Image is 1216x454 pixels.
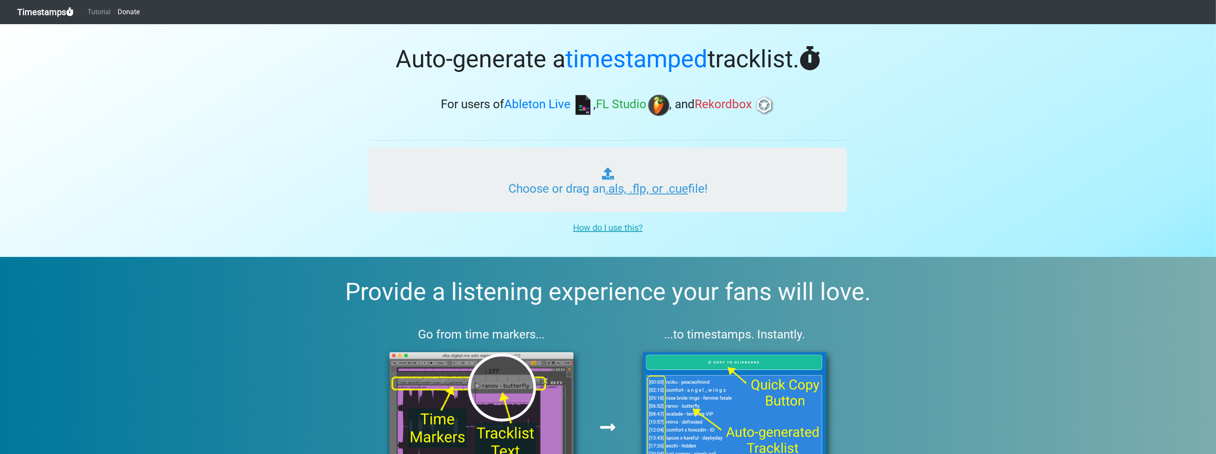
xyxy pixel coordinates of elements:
u: How do I use this? [574,222,643,233]
h3: ...to timestamps. Instantly. [622,327,848,342]
h2: Provide a listening experience your fans will love. [21,278,1195,307]
img: ableton.png [572,94,594,116]
h3: Go from time markers... [369,327,594,342]
span: Ableton Live [505,97,571,112]
h1: Auto-generate a tracklist. [369,45,847,74]
h3: For users of , , and [369,94,847,116]
a: Timestamps [17,3,74,21]
span: FL Studio [596,97,647,112]
span: timestamped [565,45,708,73]
span: Rekordbox [695,97,752,112]
img: rb.png [754,94,775,116]
a: Donate [114,3,143,21]
a: Tutorial [84,3,114,21]
img: fl.png [648,94,670,116]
